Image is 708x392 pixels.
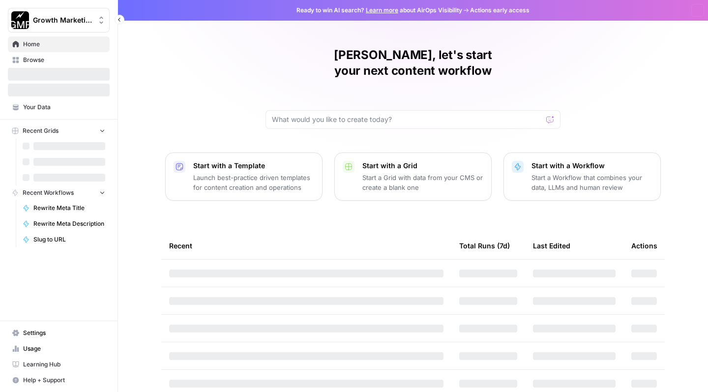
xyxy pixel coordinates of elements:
div: Last Edited [533,232,570,259]
a: Slug to URL [18,232,110,247]
span: Home [23,40,105,49]
button: Help + Support [8,372,110,388]
span: Rewrite Meta Title [33,204,105,212]
div: Total Runs (7d) [459,232,510,259]
h1: [PERSON_NAME], let's start your next content workflow [265,47,560,79]
span: Settings [23,329,105,337]
div: Recent [169,232,443,259]
button: Start with a GridStart a Grid with data from your CMS or create a blank one [334,152,492,201]
p: Start with a Grid [362,161,483,171]
a: Settings [8,325,110,341]
button: Start with a WorkflowStart a Workflow that combines your data, LLMs and human review [503,152,661,201]
button: Start with a TemplateLaunch best-practice driven templates for content creation and operations [165,152,323,201]
button: Recent Workflows [8,185,110,200]
img: Growth Marketing Pro Logo [11,11,29,29]
span: Growth Marketing Pro [33,15,92,25]
a: Usage [8,341,110,357]
p: Launch best-practice driven templates for content creation and operations [193,173,314,192]
span: Browse [23,56,105,64]
a: Home [8,36,110,52]
a: Rewrite Meta Title [18,200,110,216]
span: Help + Support [23,376,105,385]
button: Recent Grids [8,123,110,138]
span: Usage [23,344,105,353]
span: Slug to URL [33,235,105,244]
span: Recent Workflows [23,188,74,197]
span: Learning Hub [23,360,105,369]
p: Start a Grid with data from your CMS or create a blank one [362,173,483,192]
a: Rewrite Meta Description [18,216,110,232]
span: Actions early access [470,6,530,15]
span: Recent Grids [23,126,59,135]
a: Learn more [366,6,398,14]
input: What would you like to create today? [272,115,542,124]
div: Actions [631,232,657,259]
span: Rewrite Meta Description [33,219,105,228]
a: Learning Hub [8,357,110,372]
p: Start with a Workflow [531,161,652,171]
p: Start with a Template [193,161,314,171]
p: Start a Workflow that combines your data, LLMs and human review [531,173,652,192]
span: Ready to win AI search? about AirOps Visibility [296,6,462,15]
button: Workspace: Growth Marketing Pro [8,8,110,32]
a: Browse [8,52,110,68]
span: Your Data [23,103,105,112]
a: Your Data [8,99,110,115]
